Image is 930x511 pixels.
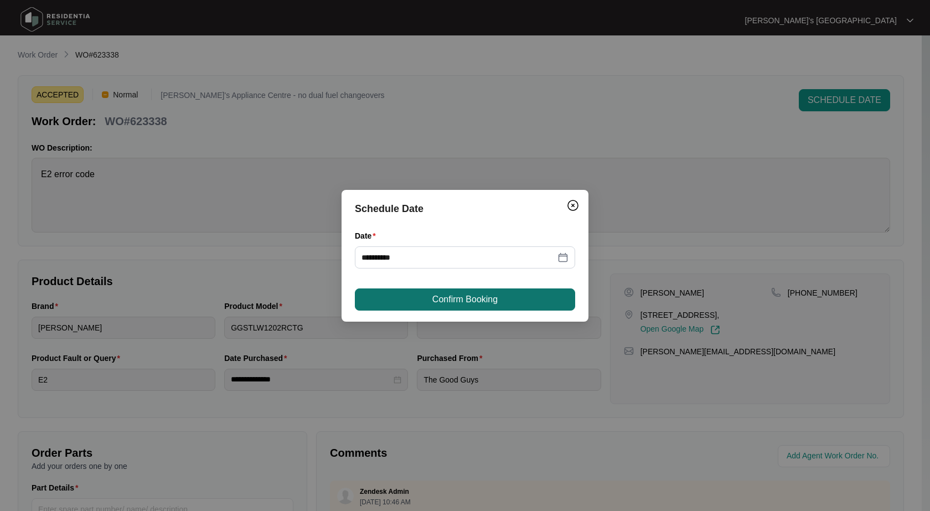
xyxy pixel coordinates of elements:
span: Confirm Booking [432,293,498,306]
button: Confirm Booking [355,288,575,311]
img: closeCircle [566,199,580,212]
label: Date [355,230,380,241]
span: close-circle [561,254,569,261]
button: Close [564,197,582,214]
input: Date [361,251,555,264]
div: Schedule Date [355,201,575,216]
